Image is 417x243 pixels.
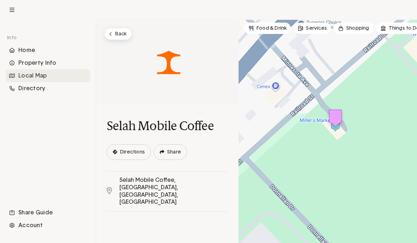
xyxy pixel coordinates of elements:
li: Navigation item [6,206,90,219]
div: Directory [6,82,90,95]
button: Directions [107,144,151,160]
h1: Selah Mobile Coffee [107,119,228,133]
li: 2 of 4 [294,23,331,34]
button: Shopping [334,23,374,34]
div: Property Info [6,57,90,69]
button: Share [154,144,187,160]
button: Back [105,28,131,40]
li: 1 of 4 [244,23,291,34]
li: 1 of 1 [96,20,239,105]
img: image-placeholder-376f6c76.svg [96,20,239,105]
li: Navigation item [6,219,90,232]
a: Selah Mobile Coffee, [GEOGRAPHIC_DATA], [GEOGRAPHIC_DATA], [GEOGRAPHIC_DATA] [107,172,228,211]
div: Share Guide [6,206,90,219]
div: Local Map [6,69,90,82]
div: Home [6,44,90,57]
div: Account [6,219,90,232]
li: Navigation item [6,69,90,82]
li: Navigation item [6,57,90,69]
li: Navigation item [6,82,90,95]
li: 3 of 4 [334,23,374,34]
li: Navigation item [6,44,90,57]
button: Services [294,23,331,34]
button: Food & Drink [244,23,291,34]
